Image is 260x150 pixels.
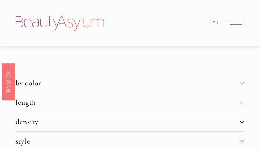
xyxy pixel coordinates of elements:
[210,18,219,28] a: 0 items in cart
[217,20,220,26] span: )
[16,112,244,131] button: density
[16,137,240,146] span: style
[16,16,104,31] img: Beauty Asylum | Bridal Hair &amp; Makeup Charlotte &amp; Atlanta
[16,93,244,112] button: length
[16,73,244,93] button: by color
[16,117,240,126] span: density
[2,63,15,100] a: Book Us
[210,20,212,26] span: (
[16,79,240,87] span: by color
[212,20,217,26] span: 0
[16,98,240,107] span: length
